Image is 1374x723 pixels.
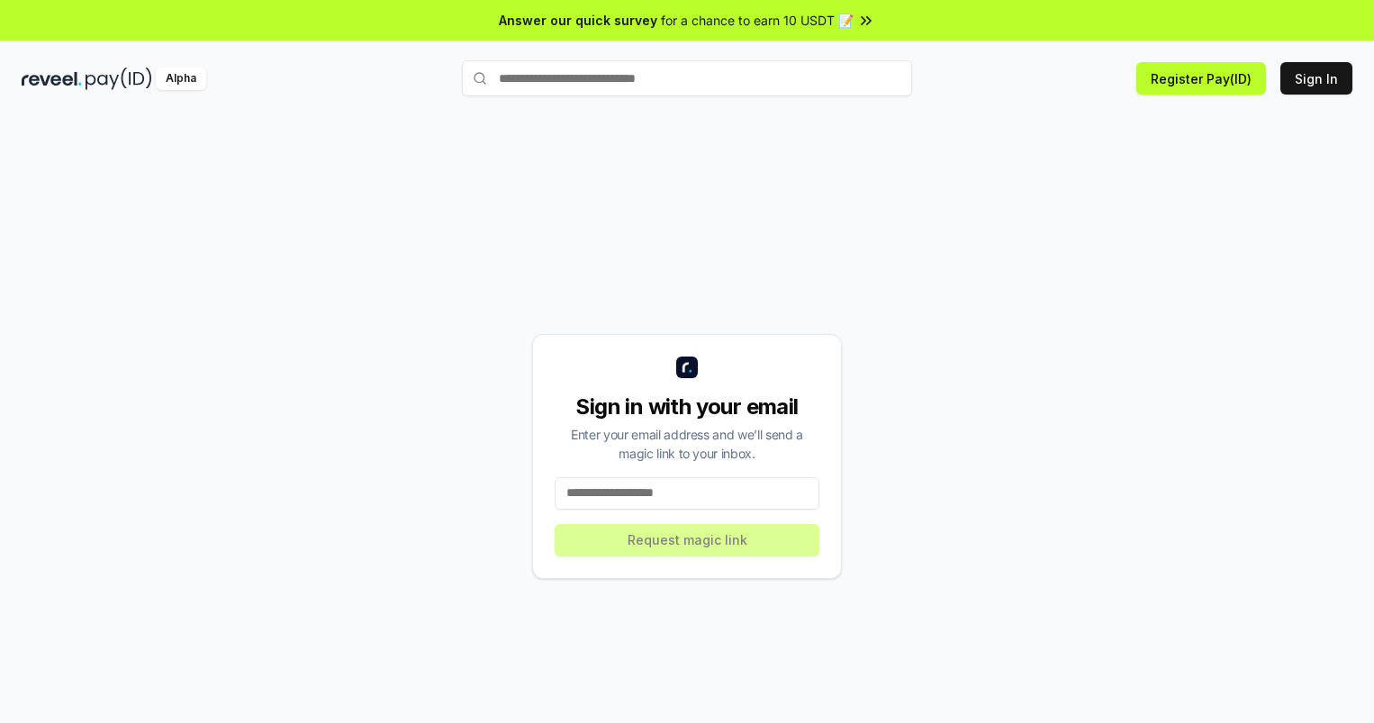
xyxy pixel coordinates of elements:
div: Enter your email address and we’ll send a magic link to your inbox. [555,425,819,463]
button: Sign In [1280,62,1352,95]
span: Answer our quick survey [499,11,657,30]
img: reveel_dark [22,68,82,90]
div: Alpha [156,68,206,90]
img: logo_small [676,357,698,378]
div: Sign in with your email [555,393,819,421]
span: for a chance to earn 10 USDT 📝 [661,11,854,30]
img: pay_id [86,68,152,90]
button: Register Pay(ID) [1136,62,1266,95]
